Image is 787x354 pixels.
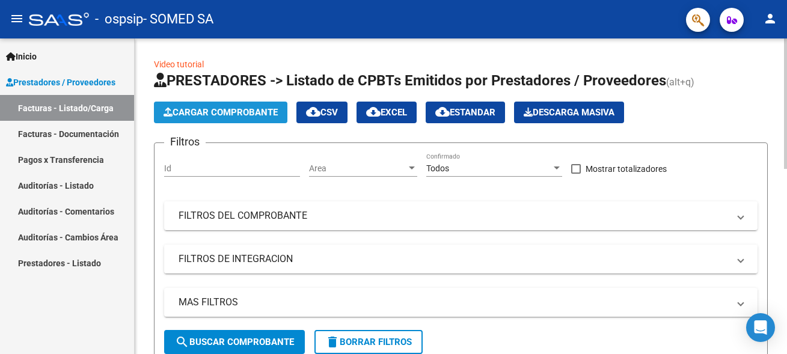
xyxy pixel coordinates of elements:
app-download-masive: Descarga masiva de comprobantes (adjuntos) [514,102,624,123]
span: EXCEL [366,107,407,118]
span: Buscar Comprobante [175,337,294,347]
span: (alt+q) [666,76,694,88]
mat-expansion-panel-header: MAS FILTROS [164,288,758,317]
mat-icon: cloud_download [306,105,320,119]
button: CSV [296,102,348,123]
span: PRESTADORES -> Listado de CPBTs Emitidos por Prestadores / Proveedores [154,72,666,89]
mat-expansion-panel-header: FILTROS DE INTEGRACION [164,245,758,273]
mat-icon: search [175,335,189,349]
span: Cargar Comprobante [164,107,278,118]
button: Descarga Masiva [514,102,624,123]
mat-icon: cloud_download [435,105,450,119]
span: Inicio [6,50,37,63]
mat-expansion-panel-header: FILTROS DEL COMPROBANTE [164,201,758,230]
mat-icon: delete [325,335,340,349]
div: Open Intercom Messenger [746,313,775,342]
mat-icon: person [763,11,777,26]
span: Area [309,163,406,174]
span: Mostrar totalizadores [586,162,667,176]
span: - ospsip [95,6,143,32]
span: Prestadores / Proveedores [6,76,115,89]
button: Estandar [426,102,505,123]
span: Estandar [435,107,495,118]
span: CSV [306,107,338,118]
a: Video tutorial [154,60,204,69]
mat-panel-title: MAS FILTROS [179,296,729,309]
span: Descarga Masiva [524,107,614,118]
button: Cargar Comprobante [154,102,287,123]
button: EXCEL [357,102,417,123]
button: Borrar Filtros [314,330,423,354]
mat-panel-title: FILTROS DEL COMPROBANTE [179,209,729,222]
span: Borrar Filtros [325,337,412,347]
h3: Filtros [164,133,206,150]
span: Todos [426,163,449,173]
button: Buscar Comprobante [164,330,305,354]
mat-icon: cloud_download [366,105,381,119]
mat-icon: menu [10,11,24,26]
span: - SOMED SA [143,6,213,32]
mat-panel-title: FILTROS DE INTEGRACION [179,252,729,266]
